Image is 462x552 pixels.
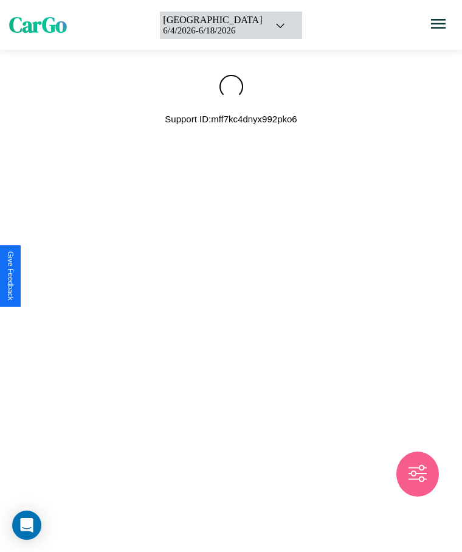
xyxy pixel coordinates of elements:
[165,111,297,127] p: Support ID: mff7kc4dnyx992pko6
[12,511,41,540] div: Open Intercom Messenger
[6,251,15,301] div: Give Feedback
[163,26,262,36] div: 6 / 4 / 2026 - 6 / 18 / 2026
[163,15,262,26] div: [GEOGRAPHIC_DATA]
[9,10,67,40] span: CarGo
